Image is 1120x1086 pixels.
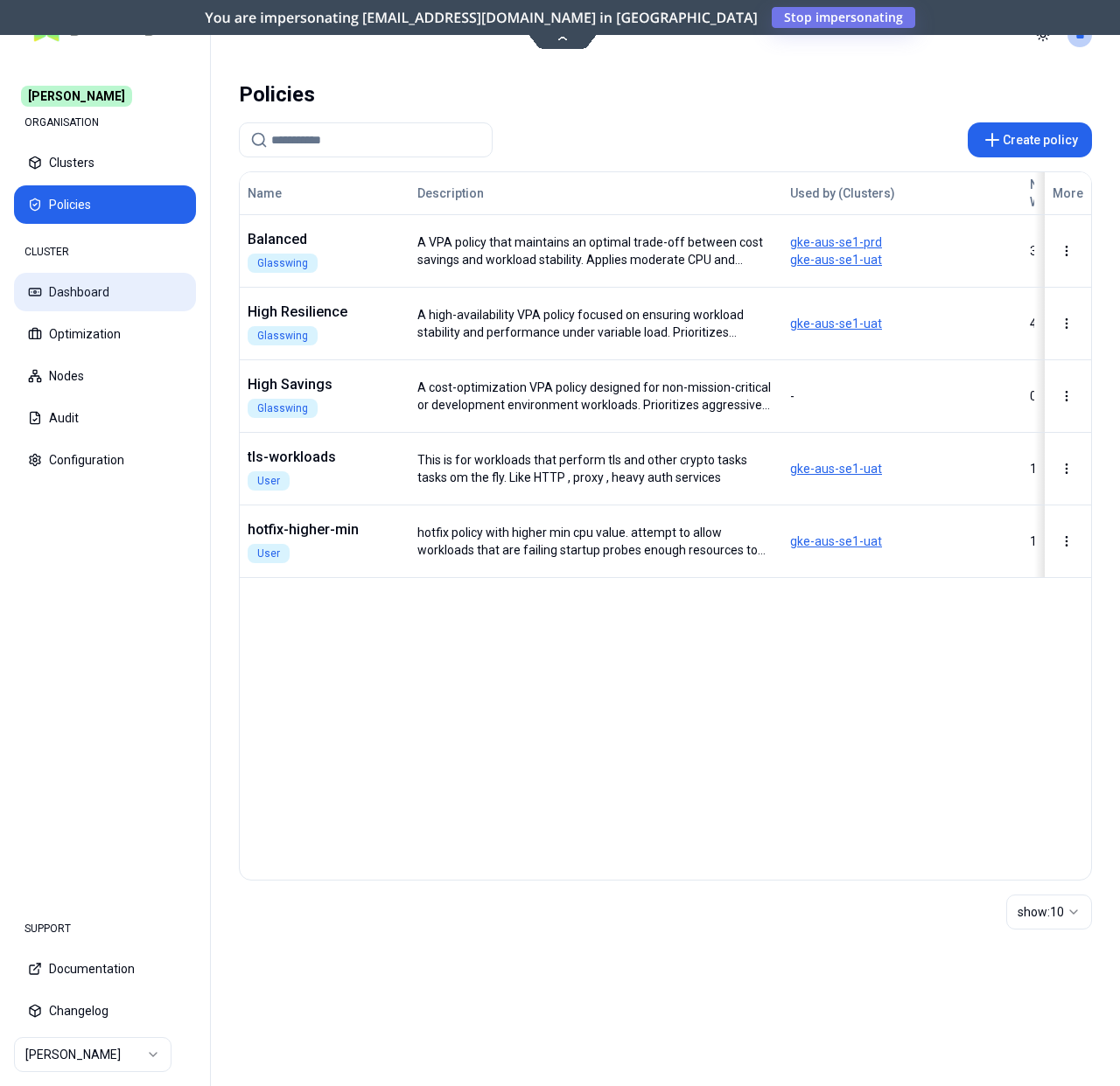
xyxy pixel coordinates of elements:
div: Glasswing [248,326,318,345]
div: ORGANISATION [14,105,196,140]
div: 4 [1030,315,1093,332]
div: High Resilience [248,302,402,323]
div: A cost-optimization VPA policy designed for non-mission-critical or development environment workl... [417,379,774,414]
div: A high-availability VPA policy focused on ensuring workload stability and performance under varia... [417,306,774,341]
span: gke-aus-se1-uat [790,460,1014,477]
div: Glasswing [248,254,318,273]
div: User [248,544,290,563]
div: High Savings [248,374,402,395]
div: Glasswing [248,399,318,418]
span: gke-aus-se1-prd [790,233,1014,251]
div: 334 [1030,242,1093,260]
div: This is for workloads that perform tls and other crypto tasks tasks om the fly. Like HTTP , proxy... [417,451,774,486]
button: Create policy [968,122,1092,157]
div: hotfix policy with higher min cpu value. attempt to allow workloads that are failing startup prob... [417,524,774,559]
div: Policies [239,77,315,112]
button: Name [248,176,282,211]
button: Optimization [14,315,196,353]
div: tls-workloads [248,447,402,468]
button: Clusters [14,143,196,182]
div: 0 [1030,387,1093,405]
p: - [790,387,1014,405]
div: A VPA policy that maintains an optimal trade-off between cost savings and workload stability. App... [417,233,774,268]
button: Audit [14,399,196,437]
span: gke-aus-se1-uat [790,533,1014,550]
button: Nodes [14,357,196,395]
div: Used by (Clusters) [790,184,1014,202]
span: gke-aus-se1-uat [790,315,1014,332]
div: Balanced [248,229,402,250]
button: Documentation [14,950,196,988]
span: gke-aus-se1-uat [790,251,1014,268]
button: Configuration [14,441,196,479]
span: [PERSON_NAME] [21,86,132,107]
button: Dashboard [14,273,196,311]
button: Changelog [14,992,196,1030]
button: Policies [14,185,196,224]
div: User [248,471,290,491]
div: SUPPORT [14,911,196,946]
div: hotfix-higher-min [248,519,402,540]
div: 1 [1030,460,1093,477]
div: Description [417,184,753,202]
div: No. of Workloads [1030,176,1093,211]
div: CLUSTER [14,234,196,269]
div: 1 [1030,533,1093,550]
div: More [1053,184,1083,202]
